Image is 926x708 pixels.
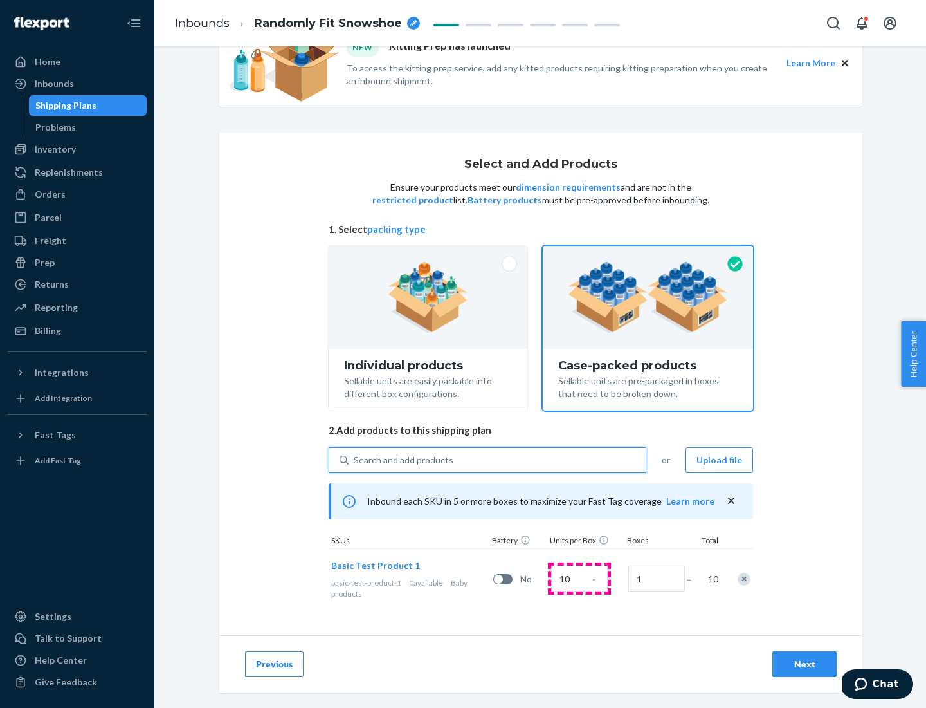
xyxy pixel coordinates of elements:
[8,184,147,205] a: Orders
[686,573,699,586] span: =
[347,62,775,88] p: To access the kitting prep service, add any kitted products requiring kitting preparation when yo...
[786,56,835,70] button: Learn More
[371,181,711,207] p: Ensure your products meet our and are not in the list. must be pre-approved before inbounding.
[689,535,721,548] div: Total
[624,535,689,548] div: Boxes
[558,372,738,400] div: Sellable units are pre-packaged in boxes that need to be broken down.
[8,230,147,251] a: Freight
[783,658,826,671] div: Next
[8,274,147,295] a: Returns
[568,262,728,333] img: case-pack.59cecea509d18c883b923b81aeac6d0b.png
[772,651,837,677] button: Next
[8,162,147,183] a: Replenishments
[8,297,147,318] a: Reporting
[8,425,147,445] button: Fast Tags
[901,321,926,387] button: Help Center
[8,321,147,341] a: Billing
[489,535,547,548] div: Battery
[662,454,670,467] span: or
[35,121,76,134] div: Problems
[464,158,617,171] h1: Select and Add Products
[35,234,66,247] div: Freight
[14,17,69,30] img: Flexport logo
[331,578,401,588] span: basic-test-product-1
[331,577,488,599] div: Baby products
[35,188,66,201] div: Orders
[331,560,420,571] span: Basic Test Product 1
[838,56,852,70] button: Close
[354,454,453,467] div: Search and add products
[520,573,546,586] span: No
[842,669,913,702] iframe: Opens a widget where you can chat to one of our agents
[35,610,71,623] div: Settings
[35,366,89,379] div: Integrations
[35,324,61,337] div: Billing
[8,628,147,649] button: Talk to Support
[849,10,875,36] button: Open notifications
[685,447,753,473] button: Upload file
[35,632,102,645] div: Talk to Support
[8,139,147,160] a: Inventory
[738,573,750,586] div: Remove Item
[35,429,76,442] div: Fast Tags
[389,39,511,56] p: Kitting Prep has launched
[347,39,379,56] div: NEW
[329,483,753,519] div: Inbound each SKU in 5 or more boxes to maximize your Fast Tag coverage
[8,388,147,409] a: Add Integration
[8,252,147,273] a: Prep
[8,451,147,471] a: Add Fast Tag
[165,5,430,42] ol: breadcrumbs
[35,676,97,689] div: Give Feedback
[628,566,685,592] input: Number of boxes
[331,559,420,572] button: Basic Test Product 1
[388,262,468,333] img: individual-pack.facf35554cb0f1810c75b2bd6df2d64e.png
[329,535,489,548] div: SKUs
[35,55,60,68] div: Home
[35,256,55,269] div: Prep
[558,359,738,372] div: Case-packed products
[8,207,147,228] a: Parcel
[344,359,512,372] div: Individual products
[8,73,147,94] a: Inbounds
[35,301,78,314] div: Reporting
[468,194,542,207] button: Battery products
[35,77,74,90] div: Inbounds
[35,143,76,156] div: Inventory
[8,650,147,671] a: Help Center
[35,166,103,179] div: Replenishments
[666,495,714,508] button: Learn more
[367,223,426,236] button: packing type
[8,672,147,693] button: Give Feedback
[409,578,443,588] span: 0 available
[35,393,92,404] div: Add Integration
[8,362,147,383] button: Integrations
[35,99,96,112] div: Shipping Plans
[725,494,738,508] button: close
[821,10,846,36] button: Open Search Box
[35,455,81,466] div: Add Fast Tag
[245,651,304,677] button: Previous
[35,211,62,224] div: Parcel
[329,424,753,437] span: 2. Add products to this shipping plan
[551,566,608,592] input: Case Quantity
[8,51,147,72] a: Home
[344,372,512,400] div: Sellable units are easily packable into different box configurations.
[29,95,147,116] a: Shipping Plans
[35,278,69,291] div: Returns
[29,117,147,138] a: Problems
[35,654,87,667] div: Help Center
[175,16,230,30] a: Inbounds
[8,606,147,627] a: Settings
[516,181,621,194] button: dimension requirements
[372,194,453,207] button: restricted product
[705,573,718,586] span: 10
[329,223,753,236] span: 1. Select
[547,535,624,548] div: Units per Box
[877,10,903,36] button: Open account menu
[121,10,147,36] button: Close Navigation
[254,15,402,32] span: Randomly Fit Snowshoe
